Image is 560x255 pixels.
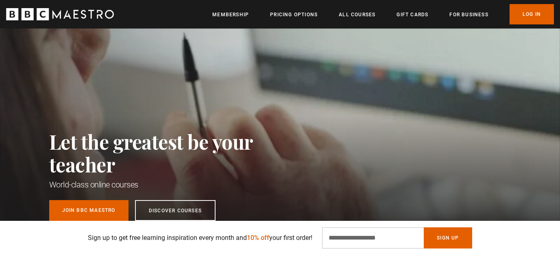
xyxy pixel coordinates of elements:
[88,233,312,243] p: Sign up to get free learning inspiration every month and your first order!
[247,234,269,242] span: 10% off
[270,11,318,19] a: Pricing Options
[49,130,289,176] h2: Let the greatest be your teacher
[510,4,554,24] a: Log In
[49,179,289,190] h1: World-class online courses
[212,11,249,19] a: Membership
[339,11,375,19] a: All Courses
[424,227,472,248] button: Sign Up
[135,200,216,221] a: Discover Courses
[397,11,428,19] a: Gift Cards
[212,4,554,24] nav: Primary
[6,8,114,20] svg: BBC Maestro
[49,200,129,221] a: Join BBC Maestro
[449,11,488,19] a: For business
